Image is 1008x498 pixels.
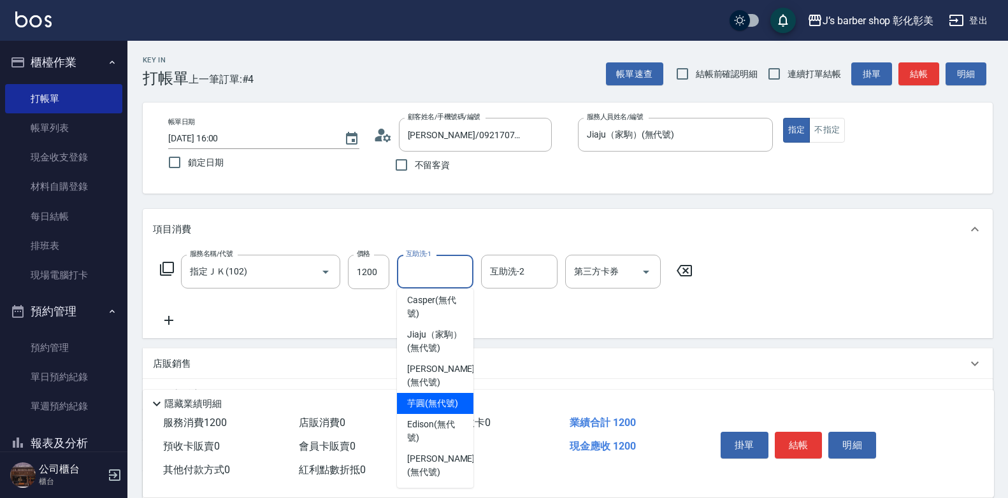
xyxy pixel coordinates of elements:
div: J’s barber shop 彰化彰美 [823,13,933,29]
p: 隱藏業績明細 [164,397,222,411]
label: 服務人員姓名/編號 [587,112,643,122]
button: 櫃檯作業 [5,46,122,79]
span: 上一筆訂單:#4 [189,71,254,87]
span: 店販消費 0 [299,416,345,429]
span: Casper (無代號) [407,294,463,320]
label: 服務名稱/代號 [190,249,233,259]
div: 項目消費 [143,209,993,250]
span: 會員卡販賣 0 [299,440,356,452]
a: 打帳單 [5,84,122,113]
button: 結帳 [775,432,823,459]
span: 其他付款方式 0 [163,464,230,476]
button: 報表及分析 [5,427,122,460]
a: 單週預約紀錄 [5,392,122,421]
button: J’s barber shop 彰化彰美 [802,8,939,34]
span: [PERSON_NAME] (無代號) [407,362,475,389]
button: 登出 [944,9,993,32]
label: 價格 [357,249,370,259]
span: 服務消費 1200 [163,416,227,429]
span: Jiaju（家駒） (無代號) [407,328,463,355]
a: 帳單列表 [5,113,122,143]
p: 預收卡販賣 [153,388,201,401]
h2: Key In [143,56,189,64]
label: 帳單日期 [168,117,195,127]
a: 材料自購登錄 [5,172,122,201]
label: 互助洗-1 [406,249,431,259]
button: 掛單 [721,432,768,459]
h3: 打帳單 [143,69,189,87]
img: Person [10,462,36,488]
button: 指定 [783,118,810,143]
button: 結帳 [898,62,939,86]
div: 預收卡販賣 [143,379,993,409]
button: 不指定 [809,118,845,143]
div: 店販銷售 [143,348,993,379]
span: 預收卡販賣 0 [163,440,220,452]
button: Open [636,262,656,282]
a: 預約管理 [5,333,122,362]
span: [PERSON_NAME] (無代號) [407,452,475,479]
span: 現金應收 1200 [570,440,636,452]
p: 項目消費 [153,223,191,236]
a: 排班表 [5,231,122,260]
span: 結帳前確認明細 [696,68,758,81]
img: Logo [15,11,52,27]
button: Open [315,262,336,282]
a: 每日結帳 [5,202,122,231]
span: 芋圓 (無代號) [407,397,458,410]
span: 連續打單結帳 [788,68,841,81]
span: 業績合計 1200 [570,416,636,429]
label: 顧客姓名/手機號碼/編號 [408,112,480,122]
p: 店販銷售 [153,357,191,371]
button: 掛單 [851,62,892,86]
a: 現場電腦打卡 [5,260,122,290]
span: 紅利點數折抵 0 [299,464,366,476]
a: 單日預約紀錄 [5,362,122,392]
h5: 公司櫃台 [39,463,104,476]
span: Edison (無代號) [407,418,463,445]
button: 明細 [946,62,986,86]
button: Choose date, selected date is 2025-08-10 [336,124,367,154]
span: 不留客資 [415,159,450,172]
button: 明細 [828,432,876,459]
button: 預約管理 [5,295,122,328]
button: 帳單速查 [606,62,663,86]
a: 現金收支登錄 [5,143,122,172]
input: YYYY/MM/DD hh:mm [168,128,331,149]
p: 櫃台 [39,476,104,487]
button: save [770,8,796,33]
span: 鎖定日期 [188,156,224,169]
